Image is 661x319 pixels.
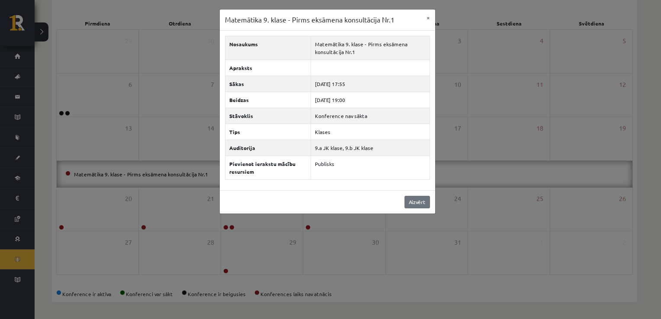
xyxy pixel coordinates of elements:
[311,124,430,140] td: Klases
[225,92,311,108] th: Beidzas
[225,124,311,140] th: Tips
[225,60,311,76] th: Apraksts
[311,36,430,60] td: Matemātika 9. klase - Pirms eksāmena konsultācija Nr.1
[225,108,311,124] th: Stāvoklis
[225,36,311,60] th: Nosaukums
[225,156,311,179] th: Pievienot ierakstu mācību resursiem
[225,76,311,92] th: Sākas
[311,140,430,156] td: 9.a JK klase, 9.b JK klase
[311,108,430,124] td: Konference nav sākta
[311,156,430,179] td: Publisks
[225,140,311,156] th: Auditorija
[421,10,435,26] button: ×
[311,76,430,92] td: [DATE] 17:55
[225,15,395,25] h3: Matemātika 9. klase - Pirms eksāmena konsultācija Nr.1
[311,92,430,108] td: [DATE] 19:00
[404,196,430,208] a: Aizvērt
